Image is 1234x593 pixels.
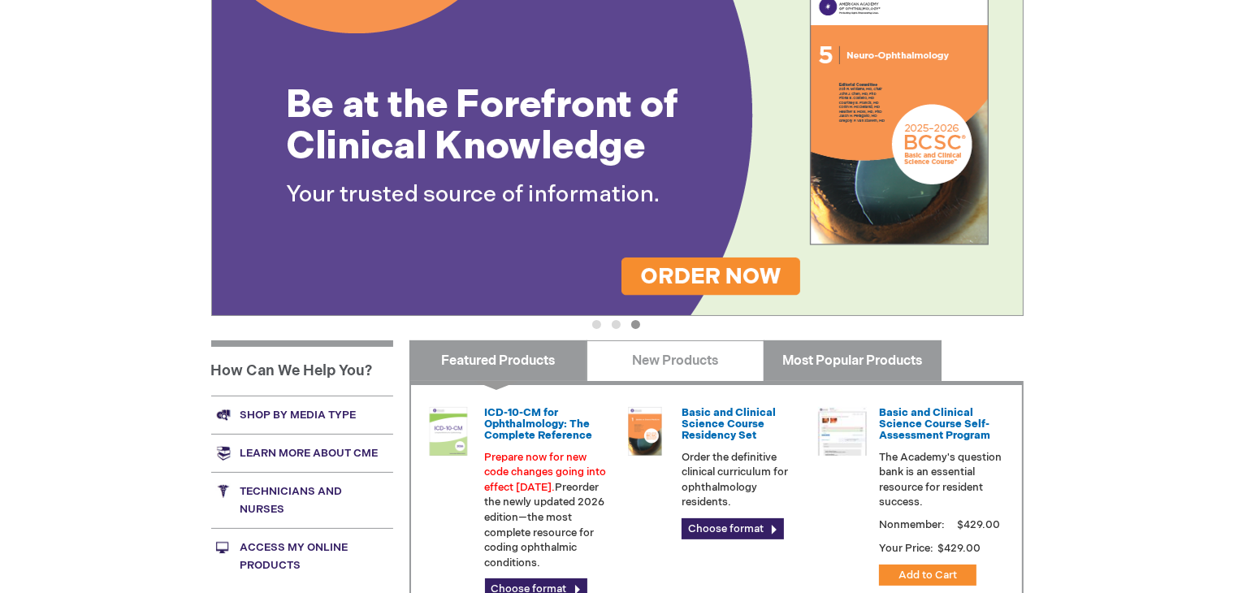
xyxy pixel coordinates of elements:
[879,542,933,555] strong: Your Price:
[764,340,942,381] a: Most Popular Products
[879,565,976,586] button: Add to Cart
[211,434,393,472] a: Learn more about CME
[818,407,867,456] img: bcscself_20.jpg
[587,340,764,381] a: New Products
[211,472,393,528] a: Technicians and nurses
[682,406,776,443] a: Basic and Clinical Science Course Residency Set
[879,406,990,443] a: Basic and Clinical Science Course Self-Assessment Program
[485,451,607,494] font: Prepare now for new code changes going into effect [DATE].
[936,542,983,555] span: $429.00
[485,450,608,571] p: Preorder the newly updated 2026 edition—the most complete resource for coding ophthalmic conditions.
[682,450,805,510] p: Order the definitive clinical curriculum for ophthalmology residents.
[424,407,473,456] img: 0120008u_42.png
[211,396,393,434] a: Shop by media type
[612,320,621,329] button: 2 of 3
[621,407,669,456] img: 02850963u_47.png
[631,320,640,329] button: 3 of 3
[211,528,393,584] a: Access My Online Products
[879,450,1002,510] p: The Academy's question bank is an essential resource for resident success.
[898,569,957,582] span: Add to Cart
[409,340,587,381] a: Featured Products
[592,320,601,329] button: 1 of 3
[485,406,593,443] a: ICD-10-CM for Ophthalmology: The Complete Reference
[955,518,1002,531] span: $429.00
[211,340,393,396] h1: How Can We Help You?
[682,518,784,539] a: Choose format
[879,515,945,535] strong: Nonmember:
